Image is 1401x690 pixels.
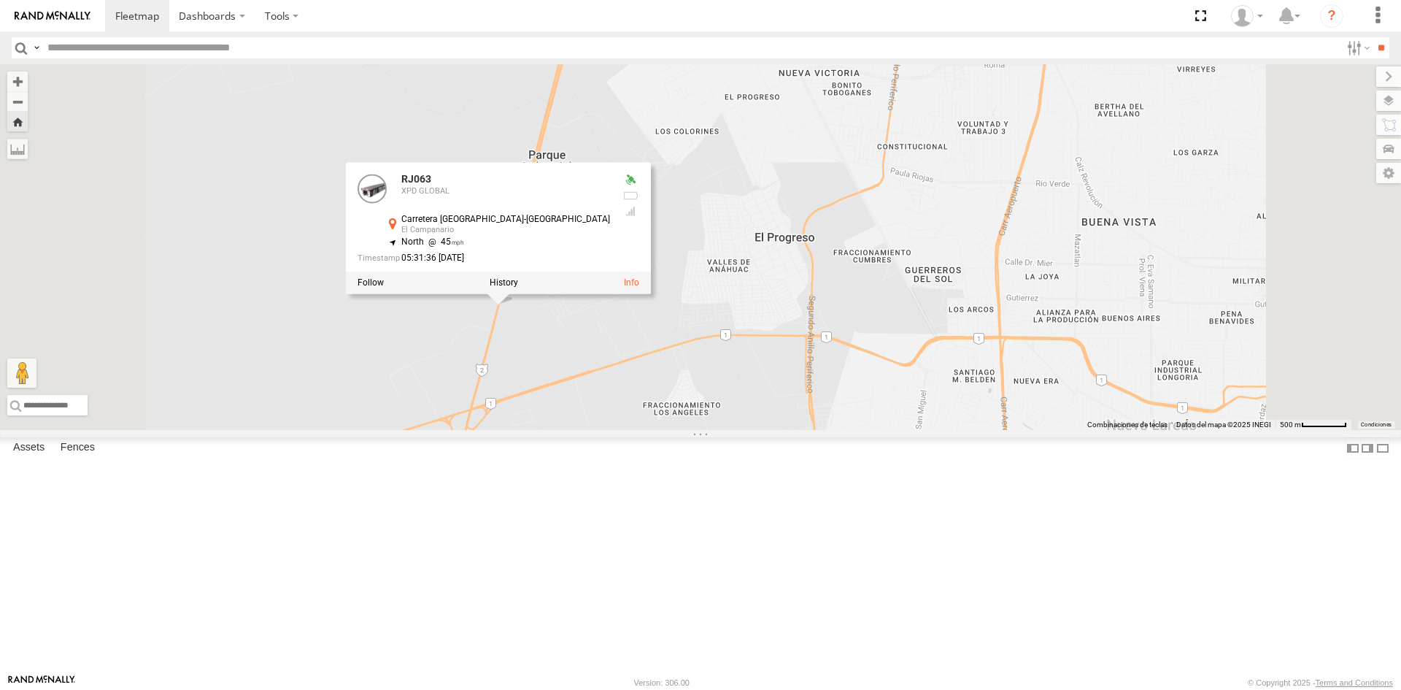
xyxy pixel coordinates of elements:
div: Version: 306.00 [634,678,690,687]
button: Combinaciones de teclas [1087,420,1167,430]
div: Date/time of location update [358,253,610,263]
div: XPD GLOBAL [401,187,610,196]
div: RJ063 [401,174,610,185]
label: Search Filter Options [1341,37,1373,58]
button: Zoom in [7,72,28,91]
div: Last Event GSM Signal Strength [622,206,639,218]
label: Hide Summary Table [1375,437,1390,459]
label: Fences [53,438,102,459]
button: Arrastra el hombrecito naranja al mapa para abrir Street View [7,359,36,388]
a: Condiciones (se abre en una nueva pestaña) [1361,422,1392,428]
label: Dock Summary Table to the Left [1346,437,1360,459]
button: Zoom out [7,91,28,112]
div: Valid GPS Fix [622,174,639,185]
button: Zoom Home [7,112,28,131]
span: North [401,237,424,248]
a: Terms and Conditions [1316,678,1393,687]
span: 500 m [1280,421,1301,429]
label: Dock Summary Table to the Right [1360,437,1375,459]
label: Search Query [31,37,42,58]
label: Realtime tracking of Asset [358,277,384,288]
label: Assets [6,438,52,459]
i: ? [1320,4,1343,28]
span: Datos del mapa ©2025 INEGI [1176,421,1271,429]
img: rand-logo.svg [15,11,90,21]
a: Visit our Website [8,675,75,690]
label: Map Settings [1376,163,1401,183]
div: XPD GLOBAL [1226,5,1268,27]
div: El Campanario [401,226,610,235]
button: Escala del mapa: 500 m por 59 píxeles [1275,420,1351,430]
div: Carretera [GEOGRAPHIC_DATA]-[GEOGRAPHIC_DATA] [401,215,610,224]
label: View Asset History [490,277,518,288]
div: No battery health information received from this device. [622,190,639,202]
a: View Asset Details [624,277,639,288]
span: 45 [424,237,464,248]
div: © Copyright 2025 - [1248,678,1393,687]
label: Measure [7,139,28,159]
